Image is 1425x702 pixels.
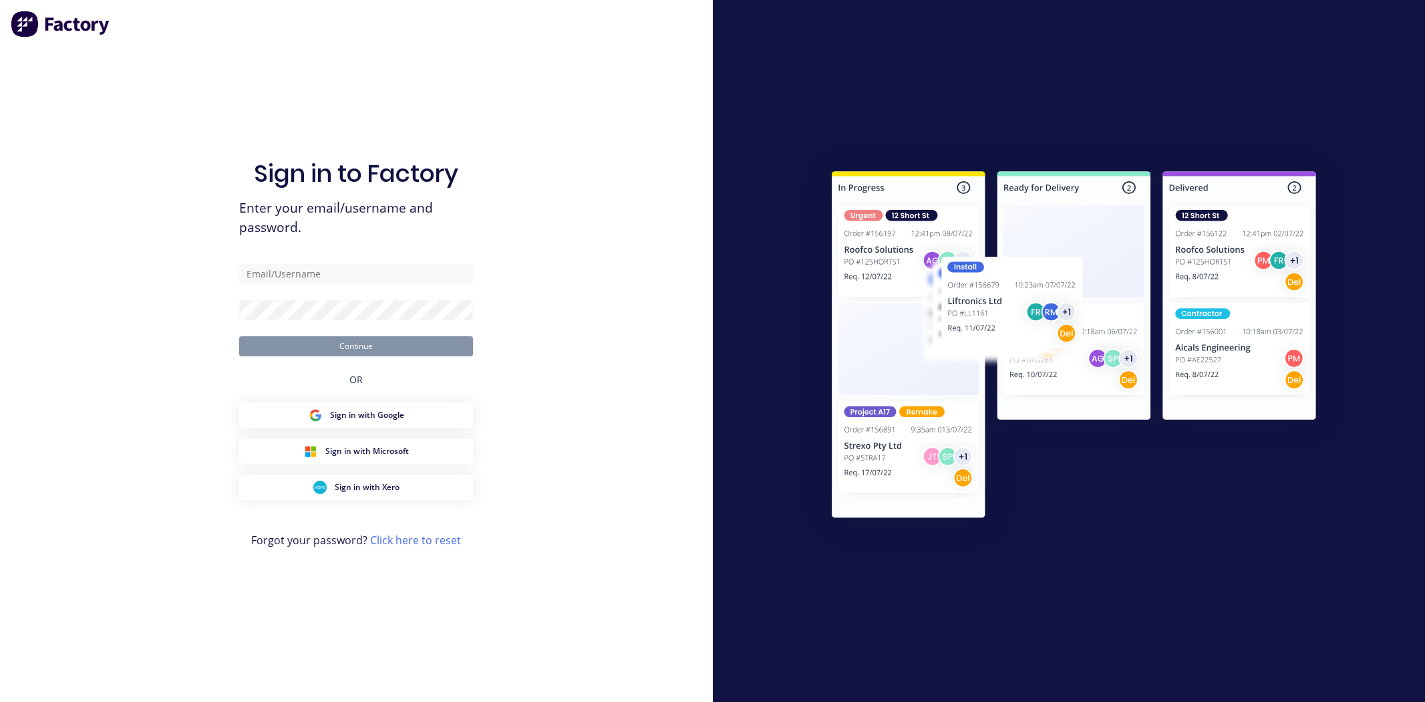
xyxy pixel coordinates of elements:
img: Xero Sign in [313,481,327,494]
span: Sign in with Google [330,409,404,421]
img: Factory [11,11,111,37]
span: Sign in with Microsoft [325,445,409,457]
img: Google Sign in [309,408,322,422]
img: Microsoft Sign in [304,445,317,458]
button: Xero Sign inSign in with Xero [239,475,473,500]
span: Forgot your password? [251,532,461,548]
div: OR [349,356,363,402]
button: Continue [239,336,473,356]
button: Google Sign inSign in with Google [239,402,473,428]
input: Email/Username [239,264,473,284]
span: Enter your email/username and password. [239,199,473,237]
a: Click here to reset [370,533,461,548]
h1: Sign in to Factory [254,159,458,188]
button: Microsoft Sign inSign in with Microsoft [239,439,473,464]
img: Sign in [802,144,1345,550]
span: Sign in with Xero [335,481,400,493]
